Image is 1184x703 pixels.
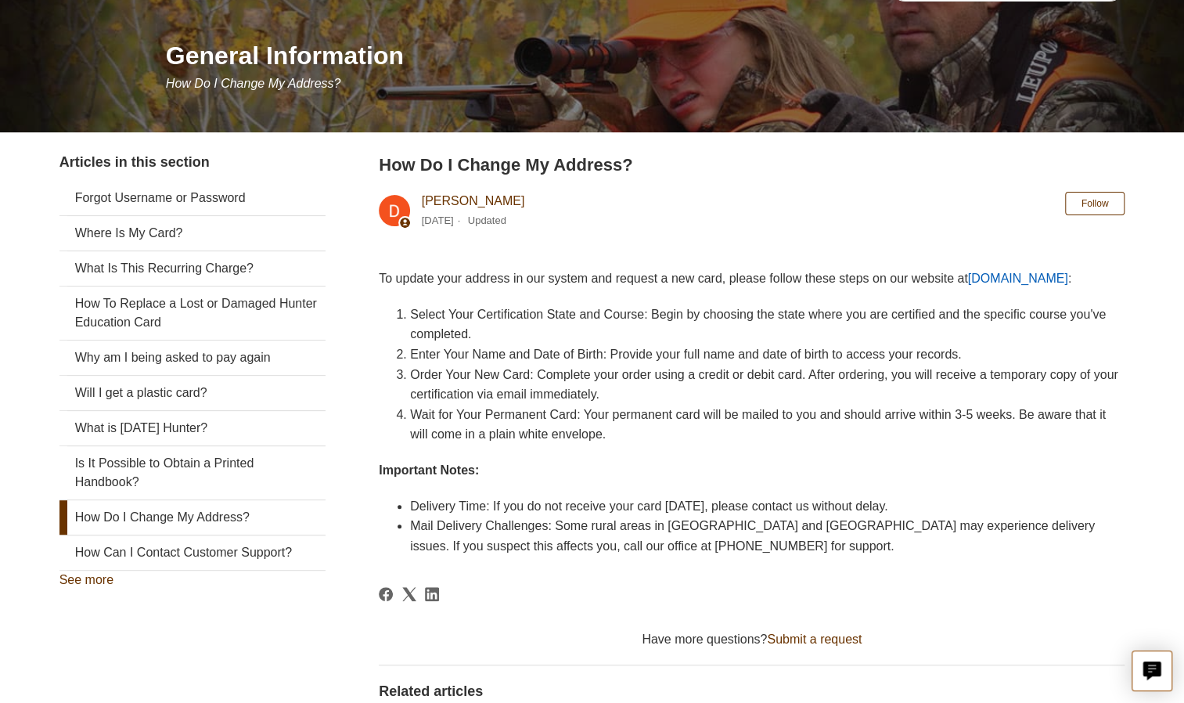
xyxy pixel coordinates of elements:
a: Why am I being asked to pay again [59,341,326,375]
li: Select Your Certification State and Course: Begin by choosing the state where you are certified a... [410,305,1125,344]
h2: How Do I Change My Address? [379,152,1125,178]
li: Order Your New Card: Complete your order using a credit or debit card. After ordering, you will r... [410,365,1125,405]
a: What is [DATE] Hunter? [59,411,326,445]
a: [DOMAIN_NAME] [968,272,1068,285]
a: How To Replace a Lost or Damaged Hunter Education Card [59,287,326,340]
a: Is It Possible to Obtain a Printed Handbook? [59,446,326,499]
li: Delivery Time: If you do not receive your card [DATE], please contact us without delay. [410,496,1125,517]
p: To update your address in our system and request a new card, please follow these steps on our web... [379,269,1125,289]
a: See more [59,573,113,586]
a: Facebook [379,587,393,601]
a: What Is This Recurring Charge? [59,251,326,286]
a: Forgot Username or Password [59,181,326,215]
h1: General Information [166,37,1125,74]
a: How Do I Change My Address? [59,500,326,535]
a: X Corp [402,587,416,601]
a: Submit a request [767,633,862,646]
a: How Can I Contact Customer Support? [59,535,326,570]
li: Wait for Your Permanent Card: Your permanent card will be mailed to you and should arrive within ... [410,405,1125,445]
a: [PERSON_NAME] [422,194,525,207]
span: How Do I Change My Address? [166,77,341,90]
svg: Share this page on X Corp [402,587,416,601]
a: Where Is My Card? [59,216,326,251]
button: Follow Article [1065,192,1125,215]
span: Articles in this section [59,154,210,170]
div: Have more questions? [379,630,1125,649]
strong: Important Notes: [379,463,479,477]
svg: Share this page on LinkedIn [425,587,439,601]
a: Will I get a plastic card? [59,376,326,410]
li: Enter Your Name and Date of Birth: Provide your full name and date of birth to access your records. [410,344,1125,365]
li: Mail Delivery Challenges: Some rural areas in [GEOGRAPHIC_DATA] and [GEOGRAPHIC_DATA] may experie... [410,516,1125,556]
li: Updated [468,215,506,226]
time: 03/04/2024, 10:52 [422,215,454,226]
a: LinkedIn [425,587,439,601]
button: Live chat [1132,651,1172,691]
svg: Share this page on Facebook [379,587,393,601]
h2: Related articles [379,681,1125,702]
